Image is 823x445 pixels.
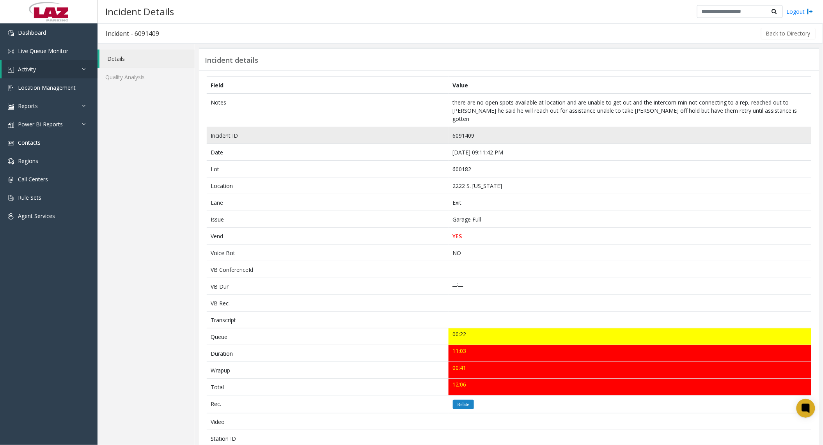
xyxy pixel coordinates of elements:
button: Back to Directory [761,28,816,39]
td: Incident ID [207,127,449,144]
a: Quality Analysis [98,68,195,86]
a: Logout [787,7,813,16]
td: 600182 [449,161,811,177]
td: Duration [207,345,449,362]
td: Issue [207,211,449,228]
img: logout [807,7,813,16]
span: Call Centers [18,176,48,183]
td: Voice Bot [207,245,449,261]
td: Vend [207,228,449,245]
td: [DATE] 09:11:42 PM [449,144,811,161]
span: Regions [18,157,38,165]
img: 'icon' [8,103,14,110]
button: Relate [453,400,474,409]
td: Garage Full [449,211,811,228]
h3: Incident Details [101,2,178,21]
td: Video [207,413,449,430]
th: Field [207,77,449,94]
a: Activity [2,60,98,78]
th: Value [449,77,811,94]
img: 'icon' [8,48,14,55]
img: 'icon' [8,213,14,220]
td: 2222 S. [US_STATE] [449,177,811,194]
span: Reports [18,102,38,110]
img: 'icon' [8,85,14,91]
span: Live Queue Monitor [18,47,68,55]
img: 'icon' [8,30,14,36]
img: 'icon' [8,140,14,146]
span: Rule Sets [18,194,41,201]
a: Details [99,50,195,68]
span: Location Management [18,84,76,91]
td: Transcript [207,312,449,328]
h3: Incident details [205,56,258,65]
td: Total [207,379,449,395]
td: Wrapup [207,362,449,379]
td: Rec. [207,395,449,413]
span: Dashboard [18,29,46,36]
i: Relate [458,402,470,407]
td: Location [207,177,449,194]
img: 'icon' [8,158,14,165]
td: 6091409 [449,127,811,144]
p: NO [453,249,807,257]
td: Date [207,144,449,161]
td: Lane [207,194,449,211]
td: VB Dur [207,278,449,295]
td: 12:06 [449,379,811,395]
span: Agent Services [18,212,55,220]
td: 00:41 [449,362,811,379]
td: Exit [449,194,811,211]
span: Power BI Reports [18,121,63,128]
img: 'icon' [8,195,14,201]
td: VB Rec. [207,295,449,312]
td: 00:22 [449,328,811,345]
td: __:__ [449,278,811,295]
span: Activity [18,66,36,73]
span: Contacts [18,139,41,146]
td: Queue [207,328,449,345]
h3: Incident - 6091409 [98,25,167,43]
td: VB ConferenceId [207,261,449,278]
td: Lot [207,161,449,177]
td: there are no open spots available at location and are unable to get out and the intercom min not ... [449,94,811,127]
td: Notes [207,94,449,127]
p: YES [453,232,807,240]
td: 11:03 [449,345,811,362]
img: 'icon' [8,67,14,73]
img: 'icon' [8,122,14,128]
img: 'icon' [8,177,14,183]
